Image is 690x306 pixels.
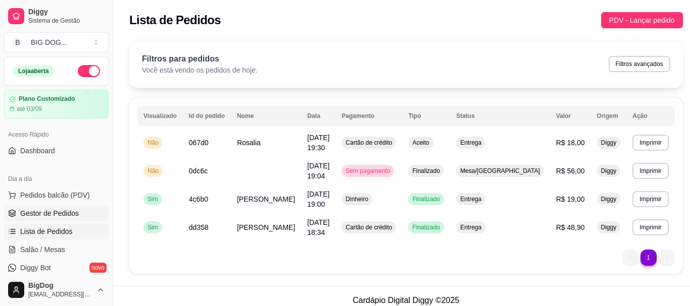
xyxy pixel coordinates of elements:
[189,139,209,147] span: 067d0
[4,143,109,159] a: Dashboard
[4,223,109,239] a: Lista de Pedidos
[137,106,183,126] th: Visualizado
[20,244,65,255] span: Salão / Mesas
[632,191,668,207] button: Imprimir
[189,223,209,231] span: dd358
[343,167,392,175] span: Sem pagamento
[307,134,329,152] span: [DATE] 19:30
[410,167,442,175] span: Finalizado
[19,95,75,103] article: Plano Customizado
[307,218,329,236] span: [DATE] 18:34
[343,139,394,147] span: Cartão de crédito
[335,106,402,126] th: Pagamento
[609,15,675,26] span: PDV - Lançar pedido
[189,195,208,203] span: 4c6b0
[28,290,92,298] span: [EMAIL_ADDRESS][DOMAIN_NAME]
[556,195,585,203] span: R$ 19,00
[4,4,109,28] a: DiggySistema de Gestão
[4,90,109,118] a: Plano Customizadoaté 03/09
[556,223,585,231] span: R$ 48,90
[599,167,619,175] span: Diggy
[626,106,674,126] th: Ação
[599,195,619,203] span: Diggy
[301,106,335,126] th: Data
[640,250,657,266] li: pagination item 1 active
[20,263,51,273] span: Diggy Bot
[556,139,585,147] span: R$ 18,00
[556,167,585,175] span: R$ 56,00
[617,244,680,271] nav: pagination navigation
[632,135,668,151] button: Imprimir
[13,37,23,47] span: B
[550,106,591,126] th: Valor
[343,223,394,231] span: Cartão de crédito
[402,106,450,126] th: Tipo
[142,53,258,65] p: Filtros para pedidos
[410,195,442,203] span: Finalizado
[129,12,221,28] h2: Lista de Pedidos
[231,106,301,126] th: Nome
[20,226,73,236] span: Lista de Pedidos
[4,205,109,221] a: Gestor de Pedidos
[145,195,160,203] span: Sim
[450,106,550,126] th: Status
[20,208,79,218] span: Gestor de Pedidos
[142,65,258,75] p: Você está vendo os pedidos de hoje.
[28,17,105,25] span: Sistema de Gestão
[17,105,42,113] article: até 03/09
[13,66,55,77] div: Loja aberta
[4,278,109,302] button: BigDog[EMAIL_ADDRESS][DOMAIN_NAME]
[78,65,100,77] button: Alterar Status
[237,139,261,147] span: Rosalia
[458,223,483,231] span: Entrega
[145,139,161,147] span: Não
[599,223,619,231] span: Diggy
[632,219,668,235] button: Imprimir
[145,167,161,175] span: Não
[599,139,619,147] span: Diggy
[609,56,670,72] button: Filtros avançados
[4,32,109,52] button: Select a team
[145,223,160,231] span: Sim
[307,162,329,180] span: [DATE] 19:04
[28,8,105,17] span: Diggy
[28,281,92,290] span: BigDog
[4,127,109,143] div: Acesso Rápido
[458,167,542,175] span: Mesa/[GEOGRAPHIC_DATA]
[183,106,231,126] th: Id do pedido
[237,223,295,231] span: [PERSON_NAME]
[458,139,483,147] span: Entrega
[410,223,442,231] span: Finalizado
[591,106,627,126] th: Origem
[4,260,109,276] a: Diggy Botnovo
[410,139,431,147] span: Aceito
[20,146,55,156] span: Dashboard
[601,12,683,28] button: PDV - Lançar pedido
[343,195,370,203] span: Dinheiro
[189,167,208,175] span: 0dc6c
[4,241,109,258] a: Salão / Mesas
[4,187,109,203] button: Pedidos balcão (PDV)
[307,190,329,208] span: [DATE] 19:00
[632,163,668,179] button: Imprimir
[237,195,295,203] span: [PERSON_NAME]
[4,171,109,187] div: Dia a dia
[31,37,67,47] div: BIG DOG ...
[20,190,90,200] span: Pedidos balcão (PDV)
[458,195,483,203] span: Entrega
